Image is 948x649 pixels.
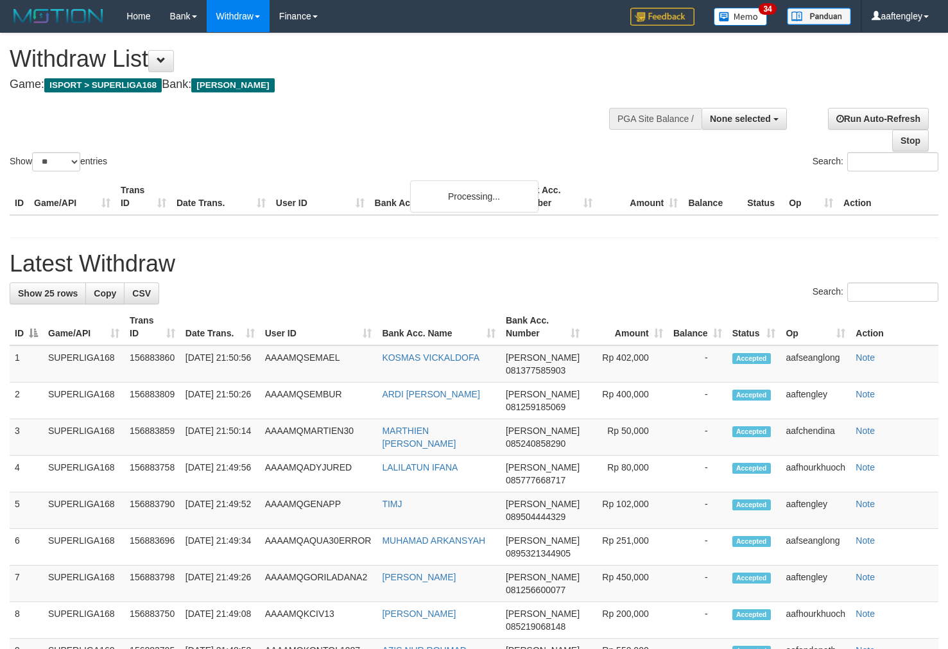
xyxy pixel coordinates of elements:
td: AAAAMQMARTIEN30 [260,419,377,456]
span: [PERSON_NAME] [506,389,580,399]
button: None selected [702,108,787,130]
th: Bank Acc. Name: activate to sort column ascending [377,309,501,345]
td: 156883750 [125,602,180,639]
td: 3 [10,419,43,456]
span: [PERSON_NAME] [506,352,580,363]
span: [PERSON_NAME] [506,535,580,546]
th: Bank Acc. Number [512,178,598,215]
th: Action [850,309,938,345]
th: Date Trans.: activate to sort column ascending [180,309,260,345]
span: Accepted [732,463,771,474]
span: [PERSON_NAME] [506,499,580,509]
h4: Game: Bank: [10,78,619,91]
td: aafseanglong [780,529,850,566]
td: [DATE] 21:50:26 [180,383,260,419]
span: Copy 089504444329 to clipboard [506,512,565,522]
span: [PERSON_NAME] [506,462,580,472]
a: Note [856,462,875,472]
span: Accepted [732,536,771,547]
div: Processing... [410,180,539,212]
input: Search: [847,282,938,302]
span: [PERSON_NAME] [506,609,580,619]
a: Stop [892,130,929,151]
a: MUHAMAD ARKANSYAH [382,535,485,546]
h1: Latest Withdraw [10,251,938,277]
td: 156883790 [125,492,180,529]
td: - [668,529,727,566]
th: Status [742,178,784,215]
td: - [668,383,727,419]
td: [DATE] 21:49:52 [180,492,260,529]
td: - [668,602,727,639]
td: SUPERLIGA168 [43,345,125,383]
img: Button%20Memo.svg [714,8,768,26]
span: 34 [759,3,776,15]
td: SUPERLIGA168 [43,383,125,419]
a: Note [856,426,875,436]
td: 156883859 [125,419,180,456]
td: aafseanglong [780,345,850,383]
img: Feedback.jpg [630,8,694,26]
td: SUPERLIGA168 [43,566,125,602]
td: [DATE] 21:49:08 [180,602,260,639]
th: Amount [598,178,683,215]
span: Copy 085240858290 to clipboard [506,438,565,449]
a: Note [856,535,875,546]
td: [DATE] 21:49:56 [180,456,260,492]
span: Accepted [732,499,771,510]
th: Action [838,178,938,215]
td: - [668,456,727,492]
span: Copy 085777668717 to clipboard [506,475,565,485]
th: User ID [271,178,370,215]
span: Accepted [732,426,771,437]
td: AAAAMQGORILADANA2 [260,566,377,602]
td: AAAAMQADYJURED [260,456,377,492]
td: - [668,419,727,456]
td: - [668,345,727,383]
th: Bank Acc. Number: activate to sort column ascending [501,309,585,345]
th: Op [784,178,838,215]
td: 156883860 [125,345,180,383]
td: 8 [10,602,43,639]
th: Bank Acc. Name [370,178,513,215]
td: [DATE] 21:49:34 [180,529,260,566]
span: Copy 081256600077 to clipboard [506,585,565,595]
span: Copy 081377585903 to clipboard [506,365,565,376]
th: Balance: activate to sort column ascending [668,309,727,345]
a: [PERSON_NAME] [382,572,456,582]
th: Amount: activate to sort column ascending [585,309,668,345]
td: 1 [10,345,43,383]
td: aaftengley [780,566,850,602]
span: [PERSON_NAME] [191,78,274,92]
td: AAAAMQSEMBUR [260,383,377,419]
th: Game/API: activate to sort column ascending [43,309,125,345]
a: Note [856,352,875,363]
span: Show 25 rows [18,288,78,299]
label: Search: [813,282,938,302]
span: Accepted [732,573,771,584]
a: Note [856,609,875,619]
a: Note [856,499,875,509]
a: KOSMAS VICKALDOFA [382,352,479,363]
td: aafhourkhuoch [780,602,850,639]
th: Game/API [29,178,116,215]
label: Search: [813,152,938,171]
span: Accepted [732,609,771,620]
span: CSV [132,288,151,299]
td: Rp 50,000 [585,419,668,456]
input: Search: [847,152,938,171]
td: Rp 102,000 [585,492,668,529]
select: Showentries [32,152,80,171]
span: None selected [710,114,771,124]
a: TIMJ [382,499,402,509]
td: aafhourkhuoch [780,456,850,492]
a: ARDI [PERSON_NAME] [382,389,479,399]
a: MARTHIEN [PERSON_NAME] [382,426,456,449]
td: 7 [10,566,43,602]
img: panduan.png [787,8,851,25]
th: User ID: activate to sort column ascending [260,309,377,345]
td: aafchendina [780,419,850,456]
td: SUPERLIGA168 [43,492,125,529]
td: SUPERLIGA168 [43,456,125,492]
a: Show 25 rows [10,282,86,304]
